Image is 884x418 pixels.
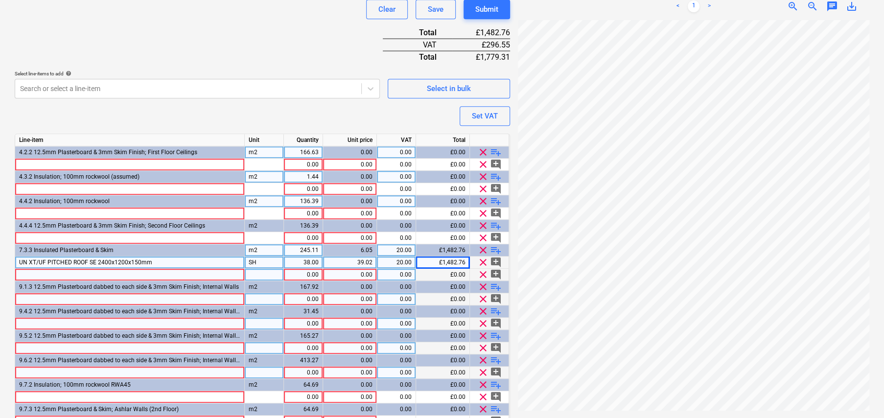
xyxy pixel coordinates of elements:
[381,367,412,379] div: 0.00
[381,171,412,183] div: 0.00
[490,244,502,256] span: playlist_add
[288,195,319,208] div: 136.39
[490,379,502,391] span: playlist_add
[245,330,284,342] div: m2
[288,367,319,379] div: 0.00
[381,305,412,318] div: 0.00
[19,247,114,254] span: 7.3.3 Insulated Plasterboard & Skim
[490,305,502,317] span: playlist_add
[416,159,470,171] div: £0.00
[490,403,502,415] span: playlist_add
[327,391,372,403] div: 0.00
[327,403,372,416] div: 0.00
[835,371,884,418] iframe: Chat Widget
[477,256,489,268] span: clear
[416,195,470,208] div: £0.00
[477,220,489,232] span: clear
[15,70,380,77] div: Select line-items to add
[490,171,502,183] span: playlist_add
[19,259,152,266] span: UN XT/UF PITCHED ROOF SE 2400x1200x150mm
[381,208,412,220] div: 0.00
[477,330,489,342] span: clear
[477,391,489,403] span: clear
[383,51,452,63] div: Total
[452,39,510,51] div: £296.55
[327,354,372,367] div: 0.00
[327,367,372,379] div: 0.00
[490,146,502,158] span: playlist_add
[381,379,412,391] div: 0.00
[452,51,510,63] div: £1,779.31
[245,134,284,146] div: Unit
[477,367,489,378] span: clear
[327,293,372,305] div: 0.00
[490,330,502,342] span: playlist_add
[477,379,489,391] span: clear
[477,269,489,280] span: clear
[245,195,284,208] div: m2
[490,159,502,170] span: add_comment
[490,220,502,232] span: playlist_add
[288,183,319,195] div: 0.00
[475,3,498,16] div: Submit
[288,305,319,318] div: 31.45
[477,208,489,219] span: clear
[377,134,416,146] div: VAT
[416,134,470,146] div: Total
[416,367,470,379] div: £0.00
[327,171,372,183] div: 0.00
[490,342,502,354] span: add_comment
[327,330,372,342] div: 0.00
[288,220,319,232] div: 136.39
[416,305,470,318] div: £0.00
[688,0,699,12] a: Page 1 is your current page
[288,208,319,220] div: 0.00
[288,159,319,171] div: 0.00
[19,308,268,315] span: 9.4.2 12.5mm Plasterboard dabbed to each side & 3mm Skim Finish; Internal Walls (1st Floor)
[381,256,412,269] div: 20.00
[477,171,489,183] span: clear
[703,0,715,12] a: Next page
[381,195,412,208] div: 0.00
[490,269,502,280] span: add_comment
[19,381,131,388] span: 9.7.2 Insulation; 100mm rockwool RWA45
[428,3,443,16] div: Save
[327,220,372,232] div: 0.00
[327,146,372,159] div: 0.00
[378,3,395,16] div: Clear
[427,82,471,95] div: Select in bulk
[327,379,372,391] div: 0.00
[381,159,412,171] div: 0.00
[416,146,470,159] div: £0.00
[245,146,284,159] div: m2
[381,269,412,281] div: 0.00
[477,403,489,415] span: clear
[381,330,412,342] div: 0.00
[460,106,510,126] button: Set VAT
[327,232,372,244] div: 0.00
[284,134,323,146] div: Quantity
[416,220,470,232] div: £0.00
[288,293,319,305] div: 0.00
[490,293,502,305] span: add_comment
[787,0,799,12] span: zoom_in
[490,195,502,207] span: playlist_add
[19,406,179,413] span: 9.7.3 12.5mm Plasterboard & Skim; Ashlar Walls (2nd Floor)
[477,159,489,170] span: clear
[245,379,284,391] div: m2
[672,0,684,12] a: Previous page
[846,0,858,12] span: save_alt
[477,232,489,244] span: clear
[288,318,319,330] div: 0.00
[416,171,470,183] div: £0.00
[490,391,502,403] span: add_comment
[64,70,71,76] span: help
[327,244,372,256] div: 6.05
[288,330,319,342] div: 165.27
[807,0,818,12] span: zoom_out
[288,146,319,159] div: 166.63
[381,293,412,305] div: 0.00
[288,281,319,293] div: 167.92
[416,354,470,367] div: £0.00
